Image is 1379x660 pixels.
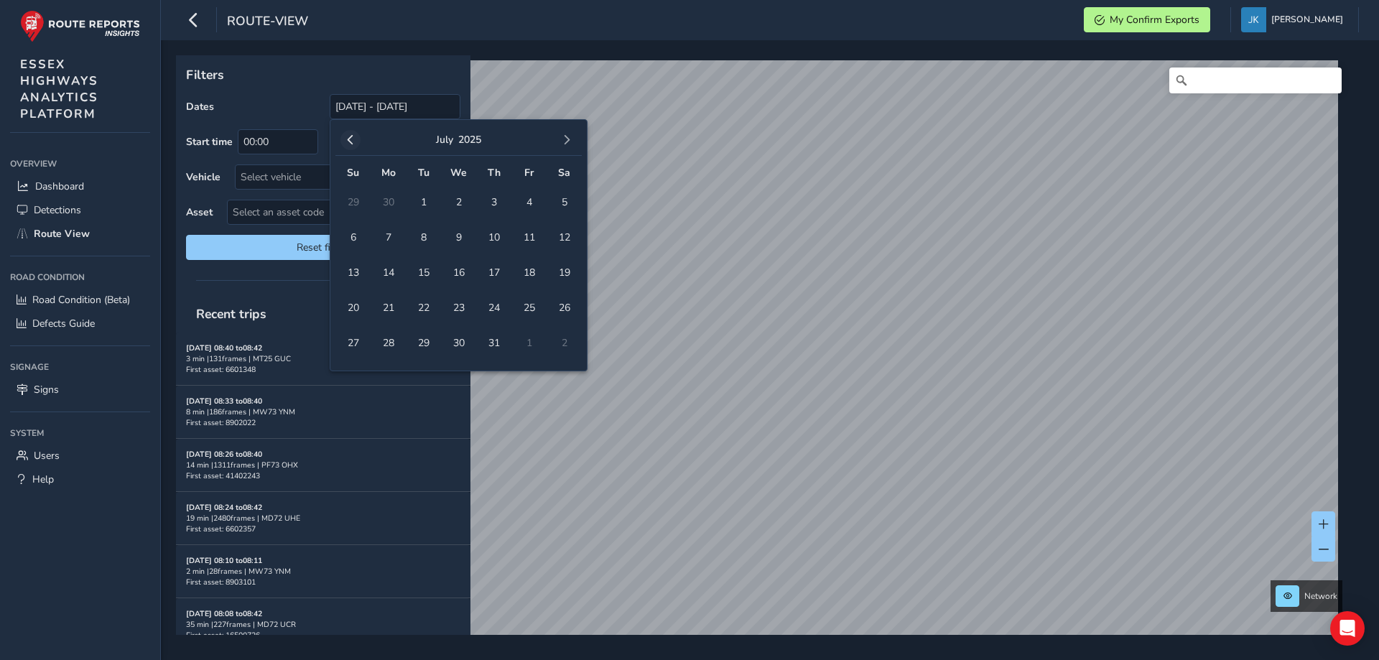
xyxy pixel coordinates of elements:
a: Dashboard [10,175,150,198]
img: rr logo [20,10,140,42]
strong: [DATE] 08:08 to 08:42 [186,608,262,619]
span: 30 [446,330,471,355]
span: First asset: 8903101 [186,577,256,587]
span: Road Condition (Beta) [32,293,130,307]
div: Road Condition [10,266,150,288]
span: Signs [34,383,59,396]
span: Recent trips [186,295,277,333]
img: diamond-layout [1241,7,1266,32]
span: Network [1304,590,1337,602]
a: Signs [10,378,150,401]
span: Th [488,166,501,180]
span: First asset: 6602357 [186,524,256,534]
span: 15 [411,260,436,285]
span: 8 [411,225,436,250]
span: Select an asset code [228,200,436,224]
div: 2 min | 28 frames | MW73 YNM [186,566,460,577]
a: Help [10,468,150,491]
input: Search [1169,68,1342,93]
span: 11 [516,225,542,250]
div: Select vehicle [236,165,436,189]
span: Sa [558,166,570,180]
span: Help [32,473,54,486]
span: 10 [481,225,506,250]
span: Mo [381,166,396,180]
div: Overview [10,153,150,175]
div: 19 min | 2480 frames | MD72 UHE [186,513,460,524]
span: 7 [376,225,401,250]
a: Route View [10,222,150,246]
span: 27 [340,330,366,355]
div: 8 min | 186 frames | MW73 YNM [186,406,460,417]
span: ESSEX HIGHWAYS ANALYTICS PLATFORM [20,56,98,122]
span: First asset: 41402243 [186,470,260,481]
span: 13 [340,260,366,285]
span: 5 [552,190,577,215]
button: 2025 [458,133,481,147]
p: Filters [186,65,460,84]
span: 20 [340,295,366,320]
span: 14 [376,260,401,285]
span: route-view [227,12,308,32]
span: Fr [524,166,534,180]
span: 9 [446,225,471,250]
label: Dates [186,100,214,113]
span: 17 [481,260,506,285]
canvas: Map [181,60,1338,651]
a: Users [10,444,150,468]
a: Detections [10,198,150,222]
div: System [10,422,150,444]
span: 29 [411,330,436,355]
strong: [DATE] 08:10 to 08:11 [186,555,262,566]
button: [PERSON_NAME] [1241,7,1348,32]
span: Users [34,449,60,463]
span: 21 [376,295,401,320]
span: 12 [552,225,577,250]
span: 26 [552,295,577,320]
span: First asset: 16500726 [186,630,260,641]
span: 16 [446,260,471,285]
strong: [DATE] 08:24 to 08:42 [186,502,262,513]
div: Signage [10,356,150,378]
span: First asset: 8902022 [186,417,256,428]
strong: [DATE] 08:33 to 08:40 [186,396,262,406]
div: 35 min | 227 frames | MD72 UCR [186,619,460,630]
span: 19 [552,260,577,285]
span: 1 [411,190,436,215]
a: Defects Guide [10,312,150,335]
span: Su [347,166,359,180]
span: 6 [340,225,366,250]
span: 4 [516,190,542,215]
span: [PERSON_NAME] [1271,7,1343,32]
label: Vehicle [186,170,220,184]
span: 3 [481,190,506,215]
span: First asset: 6601348 [186,364,256,375]
span: 24 [481,295,506,320]
a: Road Condition (Beta) [10,288,150,312]
span: Reset filters [197,241,450,254]
span: Defects Guide [32,317,95,330]
label: Start time [186,135,233,149]
span: 25 [516,295,542,320]
span: My Confirm Exports [1110,13,1199,27]
span: Tu [418,166,430,180]
span: 2 [446,190,471,215]
div: 3 min | 131 frames | MT25 GUC [186,353,460,364]
label: Asset [186,205,213,219]
strong: [DATE] 08:40 to 08:42 [186,343,262,353]
button: My Confirm Exports [1084,7,1210,32]
span: Route View [34,227,90,241]
span: 28 [376,330,401,355]
span: Detections [34,203,81,217]
button: Reset filters [186,235,460,260]
strong: [DATE] 08:26 to 08:40 [186,449,262,460]
button: July [436,133,453,147]
span: 23 [446,295,471,320]
div: 14 min | 1311 frames | PF73 OHX [186,460,460,470]
span: 22 [411,295,436,320]
span: 31 [481,330,506,355]
span: 18 [516,260,542,285]
span: We [450,166,467,180]
div: Open Intercom Messenger [1330,611,1365,646]
span: Dashboard [35,180,84,193]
